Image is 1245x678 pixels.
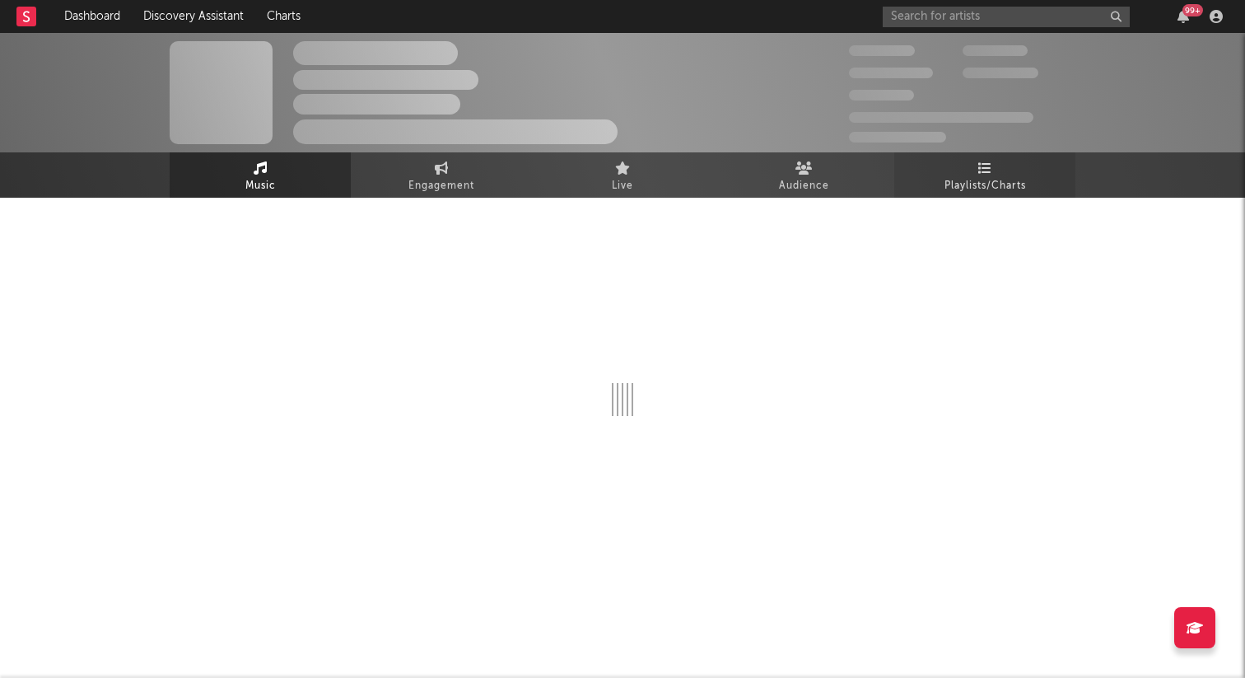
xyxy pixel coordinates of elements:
a: Engagement [351,152,532,198]
span: Engagement [408,176,474,196]
span: Audience [779,176,829,196]
a: Live [532,152,713,198]
span: Jump Score: 85.0 [849,132,946,143]
span: 1,000,000 [963,68,1038,78]
a: Audience [713,152,894,198]
span: Live [612,176,633,196]
a: Music [170,152,351,198]
span: 300,000 [849,45,915,56]
span: 100,000 [963,45,1028,56]
button: 99+ [1177,10,1189,23]
span: Playlists/Charts [944,176,1026,196]
div: 99 + [1182,4,1203,16]
input: Search for artists [883,7,1130,27]
span: 100,000 [849,90,914,101]
span: 50,000,000 Monthly Listeners [849,112,1033,123]
a: Playlists/Charts [894,152,1075,198]
span: Music [245,176,276,196]
span: 50,000,000 [849,68,933,78]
